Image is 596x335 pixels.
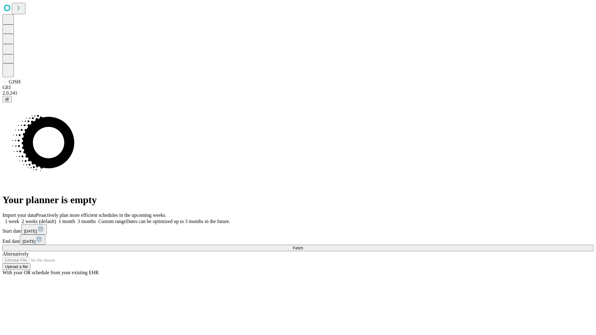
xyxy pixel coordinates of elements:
span: Fetch [293,246,303,250]
span: @ [5,97,9,101]
span: [DATE] [24,229,37,234]
span: With your OR schedule from your existing EHR [2,270,99,275]
span: 2 weeks (default) [22,219,56,224]
span: Proactively plan more efficient schedules in the upcoming weeks. [36,212,166,218]
span: 1 week [5,219,19,224]
span: 1 month [59,219,75,224]
button: Fetch [2,245,594,251]
div: GEI [2,85,594,90]
button: Upload a file [2,263,30,270]
button: @ [2,96,12,102]
button: [DATE] [20,234,45,245]
span: [DATE] [22,239,35,244]
span: GJSH [9,79,20,84]
div: 2.0.241 [2,90,594,96]
span: Custom range [98,219,126,224]
button: [DATE] [21,224,47,234]
div: End date [2,234,594,245]
span: Dates can be optimized up to 3 months in the future. [126,219,230,224]
span: Alternatively [2,251,29,257]
h1: Your planner is empty [2,194,594,206]
div: Start date [2,224,594,234]
span: Import your data [2,212,36,218]
span: 3 months [78,219,96,224]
